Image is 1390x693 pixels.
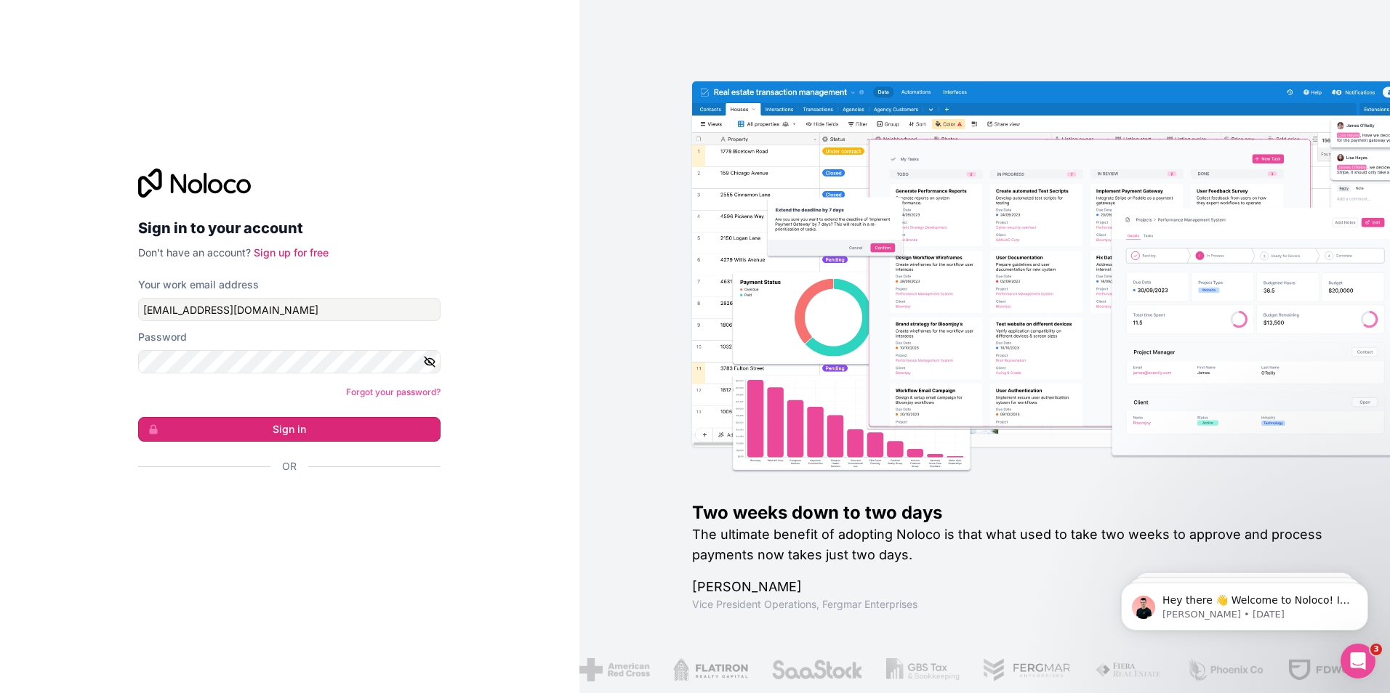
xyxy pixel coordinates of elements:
input: Email address [138,298,441,321]
span: Don't have an account? [138,246,251,259]
input: Password [138,350,441,373]
h2: Sign in to your account [138,215,441,241]
img: /assets/flatiron-C8eUkumj.png [673,658,749,681]
iframe: Intercom live chat [1341,644,1375,678]
label: Password [138,330,187,344]
img: /assets/fdworks-Bi04fVtw.png [1287,658,1373,681]
img: /assets/gbstax-C-GtDUiK.png [886,658,960,681]
a: Forgot your password? [346,386,441,397]
img: /assets/phoenix-BREaitsQ.png [1186,658,1265,681]
h1: Two weeks down to two days [692,501,1343,524]
a: Sign up for free [254,246,329,259]
img: /assets/fiera-fwj2N5v4.png [1095,658,1163,681]
iframe: Intercom notifications message [1099,552,1390,654]
img: /assets/saastock-C6Zbiodz.png [771,658,863,681]
img: /assets/fergmar-CudnrXN5.png [983,658,1072,681]
h2: The ultimate benefit of adopting Noloco is that what used to take two weeks to approve and proces... [692,524,1343,565]
h1: Vice President Operations , Fergmar Enterprises [692,597,1343,612]
label: Your work email address [138,277,259,292]
iframe: Bouton "Se connecter avec Google" [131,490,436,522]
h1: [PERSON_NAME] [692,577,1343,597]
button: Sign in [138,417,441,442]
img: /assets/american-red-cross-BAupjrZR.png [579,658,650,681]
span: Or [282,459,297,474]
span: 3 [1370,644,1382,655]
